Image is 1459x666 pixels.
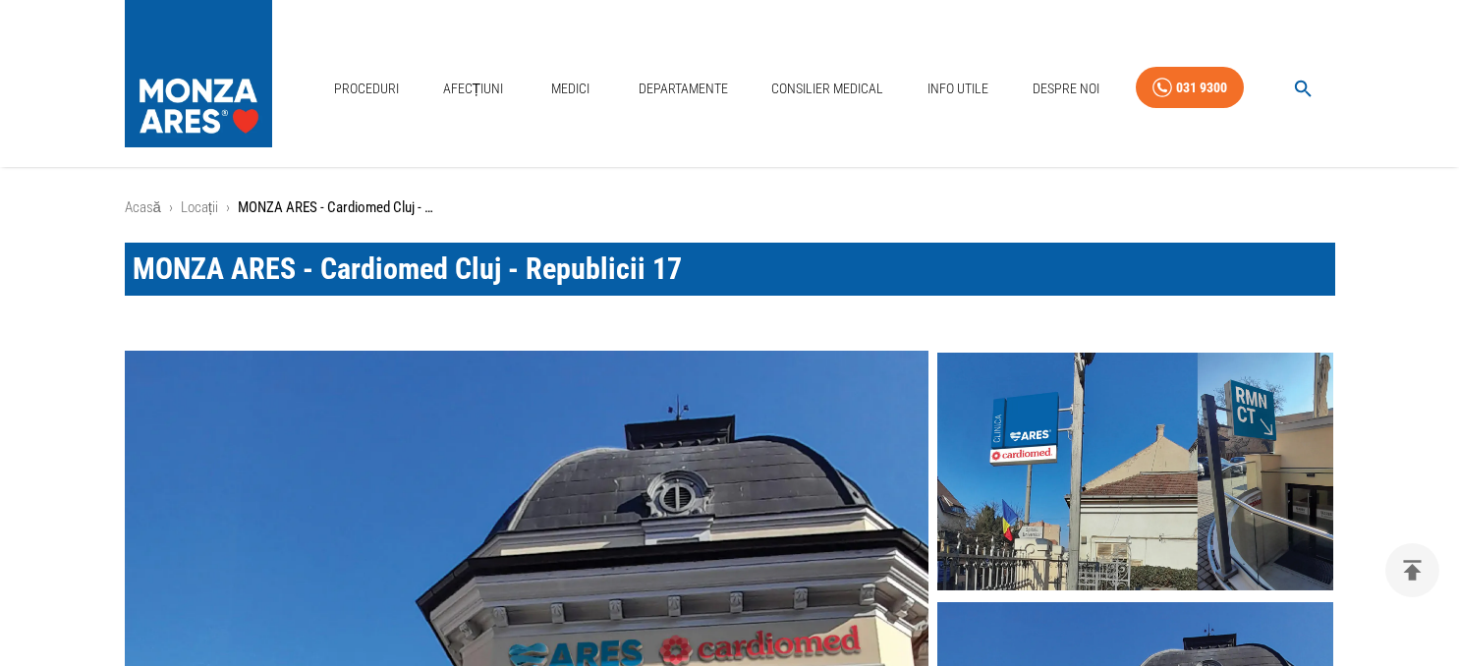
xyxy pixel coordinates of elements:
a: 031 9300 [1136,67,1244,109]
a: Info Utile [920,69,996,109]
div: 031 9300 [1176,76,1227,100]
span: MONZA ARES - Cardiomed Cluj - Republicii 17 [133,251,682,286]
a: Acasă [125,198,161,216]
li: › [226,196,230,219]
button: delete [1385,543,1439,597]
img: Signalistica stradala Cardiomed Cluj Republicii nr 17 [937,353,1333,590]
p: MONZA ARES - Cardiomed Cluj - Republicii 17 [238,196,434,219]
a: Afecțiuni [435,69,512,109]
a: Despre Noi [1025,69,1107,109]
a: Consilier Medical [763,69,891,109]
nav: breadcrumb [125,196,1335,219]
a: Locații [181,198,218,216]
a: Proceduri [326,69,407,109]
a: Medici [539,69,602,109]
li: › [169,196,173,219]
a: Departamente [631,69,736,109]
